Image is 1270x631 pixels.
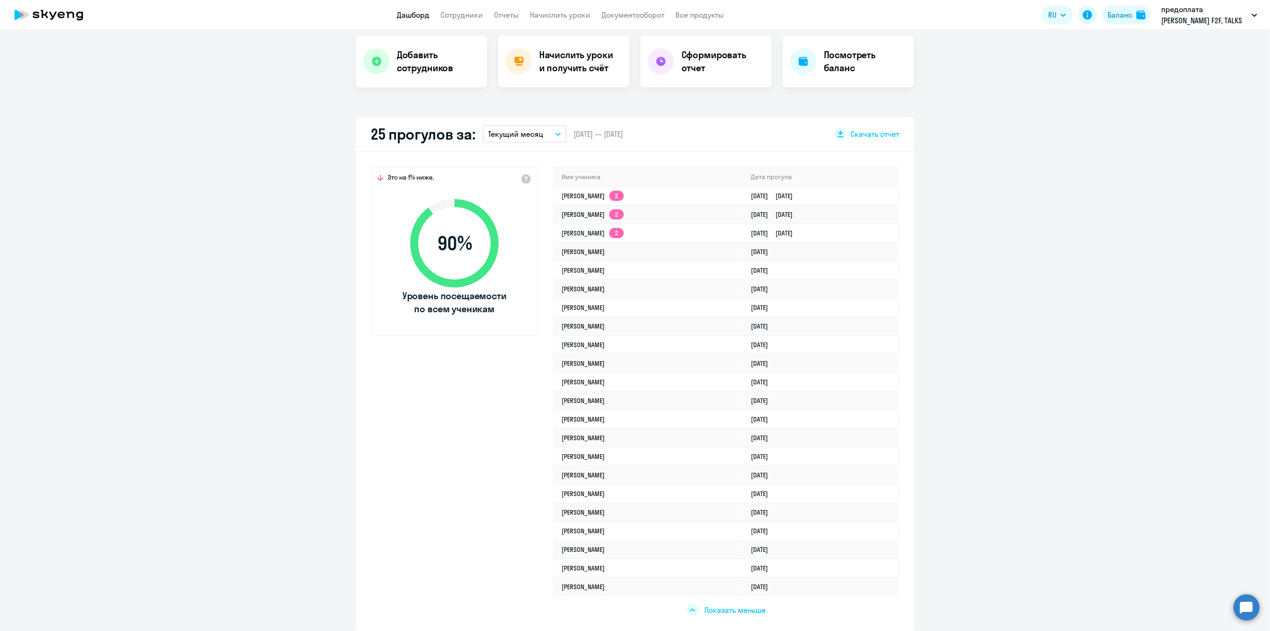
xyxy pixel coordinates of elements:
a: Все продукты [675,10,724,20]
a: Сотрудники [441,10,483,20]
a: [PERSON_NAME] [561,452,605,461]
a: [PERSON_NAME] [561,285,605,293]
a: Начислить уроки [530,10,590,20]
button: Текущий месяц [483,125,567,143]
a: [PERSON_NAME] [561,396,605,405]
a: [PERSON_NAME] [561,527,605,535]
a: [DATE] [751,396,776,405]
h2: 25 прогулов за: [371,125,475,143]
a: [DATE] [751,508,776,517]
a: [DATE] [751,545,776,554]
a: [PERSON_NAME]2 [561,229,624,237]
span: [DATE] — [DATE] [574,129,623,139]
a: [PERSON_NAME] [561,564,605,572]
a: Дашборд [397,10,429,20]
a: [DATE] [751,303,776,312]
a: [PERSON_NAME] [561,583,605,591]
span: Показать меньше [704,605,766,615]
img: balance [1136,10,1146,20]
a: [DATE][DATE] [751,192,801,200]
button: Балансbalance [1103,6,1151,24]
span: Уровень посещаемости по всем ученикам [401,289,508,315]
a: [PERSON_NAME] [561,434,605,442]
span: 90 % [401,232,508,255]
a: [PERSON_NAME] [561,545,605,554]
a: [PERSON_NAME] [561,415,605,423]
th: Дата прогула [744,168,898,187]
a: [PERSON_NAME] [561,303,605,312]
a: [DATE] [751,564,776,572]
button: предоплата [PERSON_NAME] F2F, TALKS [DATE]-[DATE], НЛМК, ПАО [1157,4,1262,26]
span: RU [1049,9,1057,20]
a: [DATE] [751,378,776,386]
a: [DATE] [751,452,776,461]
a: [DATE] [751,434,776,442]
button: RU [1042,6,1073,24]
a: [DATE] [751,322,776,330]
p: предоплата [PERSON_NAME] F2F, TALKS [DATE]-[DATE], НЛМК, ПАО [1162,4,1248,26]
a: [DATE] [751,471,776,479]
a: [DATE][DATE] [751,210,801,219]
a: [DATE] [751,359,776,368]
a: [DATE][DATE] [751,229,801,237]
a: [DATE] [751,490,776,498]
h4: Посмотреть баланс [824,48,907,74]
app-skyeng-badge: 2 [609,228,624,238]
span: Скачать отчет [850,129,899,139]
a: [DATE] [751,527,776,535]
span: Это на 1% ниже, [388,173,434,184]
a: [PERSON_NAME] [561,341,605,349]
a: [DATE] [751,248,776,256]
a: [PERSON_NAME] [561,378,605,386]
h4: Сформировать отчет [682,48,764,74]
a: [DATE] [751,285,776,293]
a: Отчеты [494,10,519,20]
a: [DATE] [751,415,776,423]
a: [DATE] [751,341,776,349]
a: [PERSON_NAME] [561,266,605,275]
a: [PERSON_NAME] [561,471,605,479]
a: [DATE] [751,583,776,591]
app-skyeng-badge: 2 [609,209,624,220]
a: Документооборот [602,10,664,20]
a: [PERSON_NAME] [561,248,605,256]
app-skyeng-badge: 2 [609,191,624,201]
a: [PERSON_NAME] [561,508,605,517]
h4: Начислить уроки и получить счёт [539,48,620,74]
a: [DATE] [751,266,776,275]
h4: Добавить сотрудников [397,48,480,74]
a: [PERSON_NAME]2 [561,192,624,200]
a: [PERSON_NAME] [561,359,605,368]
th: Имя ученика [554,168,744,187]
div: Баланс [1108,9,1133,20]
a: [PERSON_NAME] [561,490,605,498]
a: [PERSON_NAME] [561,322,605,330]
a: [PERSON_NAME]2 [561,210,624,219]
p: Текущий месяц [488,128,544,140]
